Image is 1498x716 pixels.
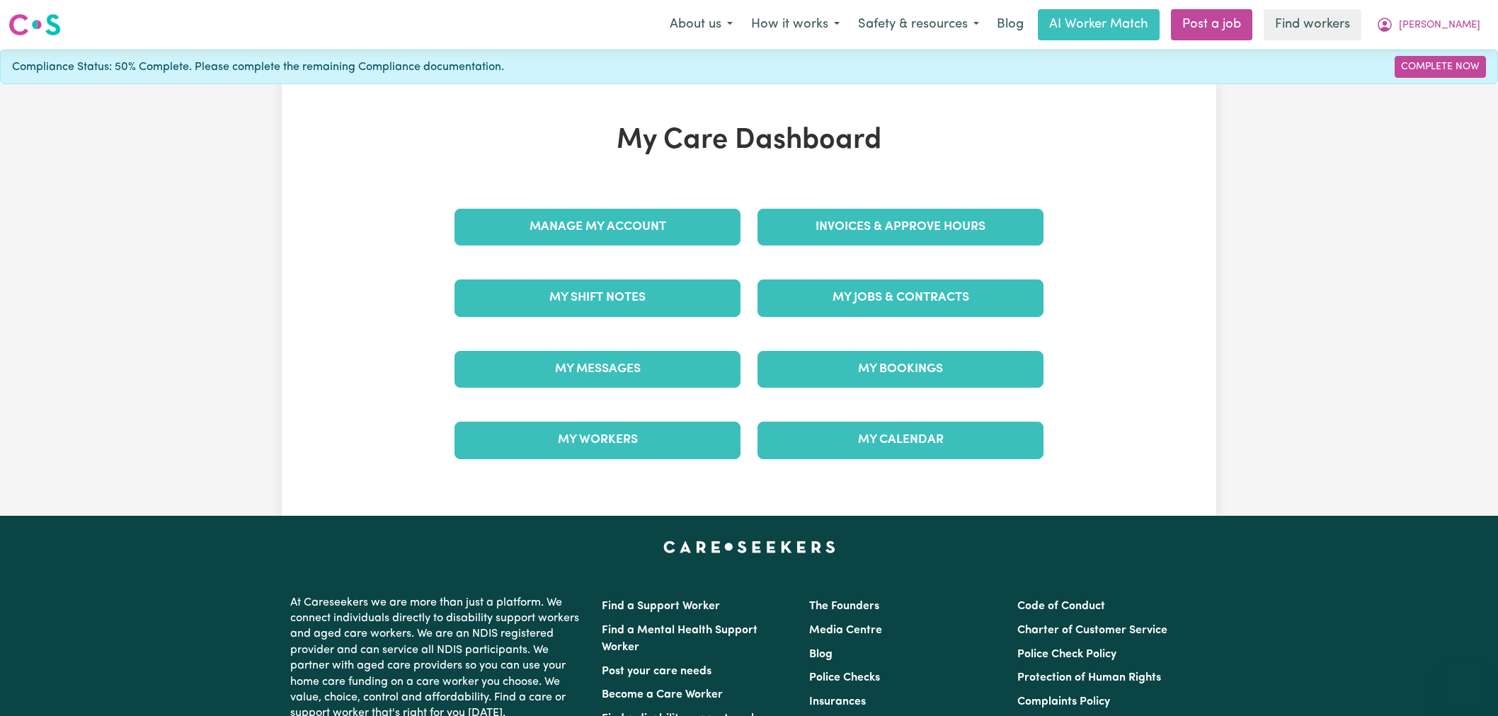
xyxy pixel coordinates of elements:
a: Careseekers home page [663,541,835,553]
button: Safety & resources [849,10,988,40]
a: Manage My Account [454,209,741,246]
a: Blog [809,649,833,660]
span: Compliance Status: 50% Complete. Please complete the remaining Compliance documentation. [12,59,504,76]
a: Complete Now [1395,56,1486,78]
button: How it works [742,10,849,40]
a: Post your care needs [602,666,711,677]
span: [PERSON_NAME] [1399,18,1480,33]
a: My Messages [454,351,741,388]
a: Code of Conduct [1017,601,1105,612]
a: Careseekers logo [8,8,61,41]
a: Find workers [1264,9,1361,40]
a: Insurances [809,696,866,708]
a: My Shift Notes [454,279,741,316]
a: Post a job [1171,9,1252,40]
a: My Jobs & Contracts [757,279,1044,316]
a: Invoices & Approve Hours [757,209,1044,246]
a: My Bookings [757,351,1044,388]
a: Find a Mental Health Support Worker [602,625,757,653]
a: My Workers [454,422,741,458]
button: My Account [1367,10,1490,40]
iframe: Button to launch messaging window [1441,659,1487,705]
a: Police Check Policy [1017,649,1116,660]
a: Charter of Customer Service [1017,625,1167,636]
a: Blog [988,9,1032,40]
a: My Calendar [757,422,1044,458]
a: Become a Care Worker [602,689,723,700]
a: Media Centre [809,625,882,636]
a: Police Checks [809,672,880,683]
a: Complaints Policy [1017,696,1110,708]
a: The Founders [809,601,879,612]
img: Careseekers logo [8,12,61,37]
a: AI Worker Match [1038,9,1160,40]
a: Find a Support Worker [602,601,720,612]
h1: My Care Dashboard [446,124,1052,158]
button: About us [661,10,742,40]
a: Protection of Human Rights [1017,672,1161,683]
